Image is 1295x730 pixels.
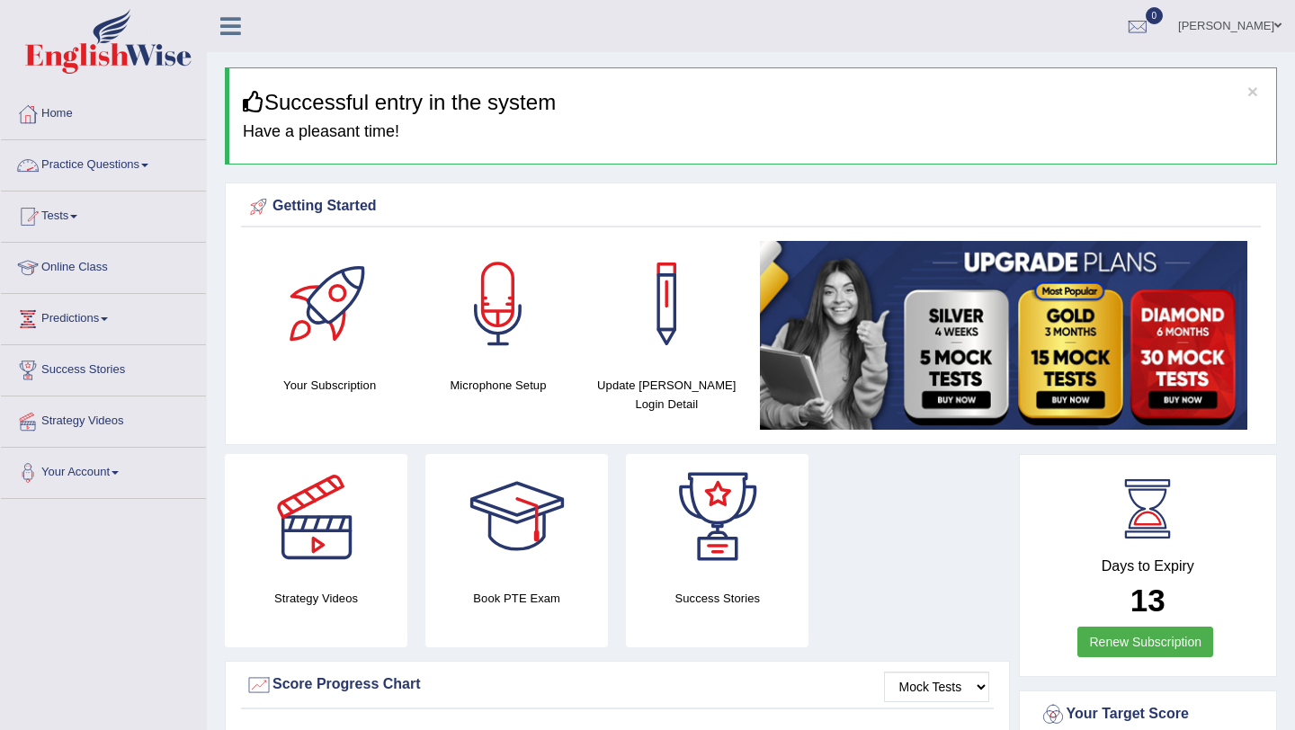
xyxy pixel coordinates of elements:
[255,376,405,395] h4: Your Subscription
[1247,82,1258,101] button: ×
[225,589,407,608] h4: Strategy Videos
[1,243,206,288] a: Online Class
[1040,701,1257,728] div: Your Target Score
[1146,7,1164,24] span: 0
[423,376,573,395] h4: Microphone Setup
[425,589,608,608] h4: Book PTE Exam
[243,123,1263,141] h4: Have a pleasant time!
[1,345,206,390] a: Success Stories
[592,376,742,414] h4: Update [PERSON_NAME] Login Detail
[626,589,808,608] h4: Success Stories
[1,191,206,236] a: Tests
[1130,583,1165,618] b: 13
[1040,558,1257,574] h4: Days to Expiry
[1,294,206,339] a: Predictions
[246,672,989,699] div: Score Progress Chart
[1,140,206,185] a: Practice Questions
[243,91,1263,114] h3: Successful entry in the system
[1,396,206,441] a: Strategy Videos
[1077,627,1213,657] a: Renew Subscription
[1,89,206,134] a: Home
[246,193,1256,220] div: Getting Started
[1,448,206,493] a: Your Account
[760,241,1247,430] img: small5.jpg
